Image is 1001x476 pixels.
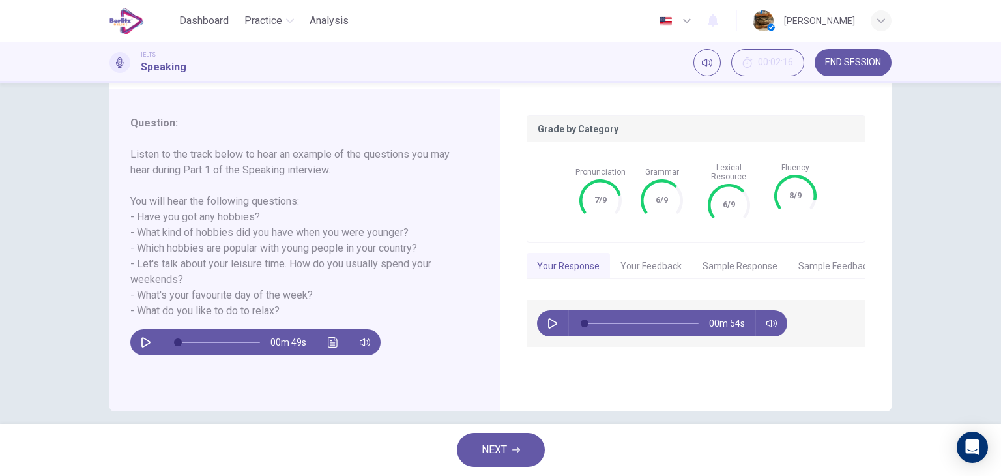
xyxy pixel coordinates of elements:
[239,9,299,33] button: Practice
[699,163,759,181] span: Lexical Resource
[709,310,755,336] span: 00m 54s
[174,9,234,33] button: Dashboard
[141,59,186,75] h1: Speaking
[788,253,882,280] button: Sample Feedback
[527,253,865,280] div: basic tabs example
[323,329,343,355] button: Click to see the audio transcription
[109,8,144,34] img: EduSynch logo
[482,441,507,459] span: NEXT
[753,10,774,31] img: Profile picture
[109,8,174,34] a: EduSynch logo
[957,432,988,463] div: Open Intercom Messenger
[784,13,855,29] div: [PERSON_NAME]
[538,124,854,134] p: Grade by Category
[731,49,804,76] button: 00:02:16
[527,253,610,280] button: Your Response
[130,115,463,131] h6: Question :
[789,190,802,200] text: 8/9
[758,57,793,68] span: 00:02:16
[656,195,668,205] text: 6/9
[130,147,463,319] h6: Listen to the track below to hear an example of the questions you may hear during Part 1 of the S...
[658,16,674,26] img: en
[594,195,607,205] text: 7/9
[723,200,735,209] text: 6/9
[645,168,679,177] span: Grammar
[610,253,692,280] button: Your Feedback
[179,13,229,29] span: Dashboard
[457,433,545,467] button: NEXT
[693,49,721,76] div: Mute
[815,49,892,76] button: END SESSION
[141,50,156,59] span: IELTS
[692,253,788,280] button: Sample Response
[310,13,349,29] span: Analysis
[825,57,881,68] span: END SESSION
[575,168,626,177] span: Pronunciation
[731,49,804,76] div: Hide
[244,13,282,29] span: Practice
[270,329,317,355] span: 00m 49s
[781,163,809,172] span: Fluency
[304,9,354,33] button: Analysis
